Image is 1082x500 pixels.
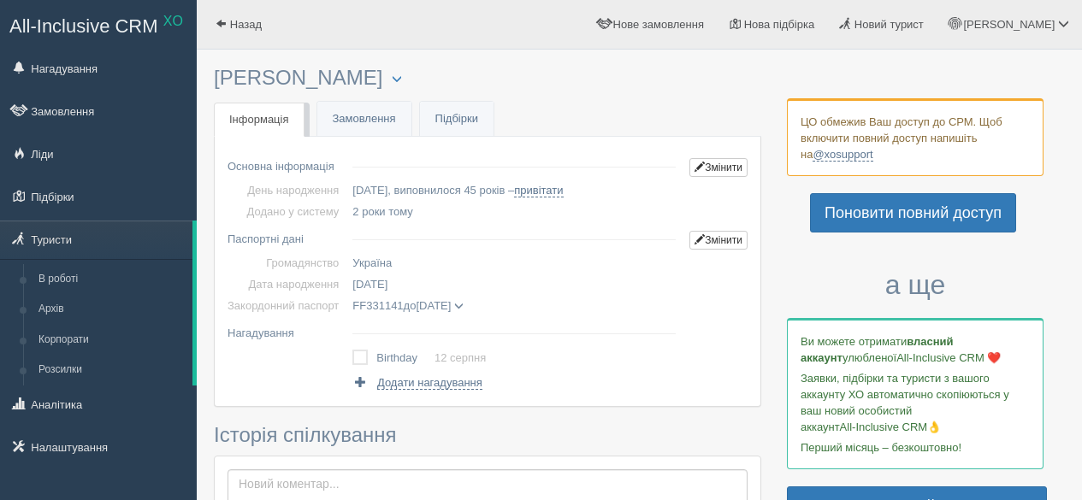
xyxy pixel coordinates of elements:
[228,295,346,316] td: Закордонний паспорт
[228,252,346,274] td: Громадянство
[352,299,403,312] span: FF331141
[801,370,1030,435] p: Заявки, підбірки та туристи з вашого аккаунту ХО автоматично скопіюються у ваш новий особистий ак...
[228,179,346,201] td: День народження
[896,351,1001,364] span: All-Inclusive CRM ❤️
[31,325,192,356] a: Корпорати
[228,222,346,252] td: Паспортні дані
[420,102,494,137] a: Підбірки
[689,231,748,250] a: Змінити
[810,193,1016,232] a: Поновити повний доступ
[376,346,435,370] td: Birthday
[31,264,192,295] a: В роботі
[813,148,872,162] a: @xosupport
[9,15,158,37] span: All-Inclusive CRM
[214,103,304,138] a: Інформація
[352,374,482,391] a: Додати нагадування
[840,421,942,433] span: All-Inclusive CRM👌
[1,1,196,48] a: All-Inclusive CRM XO
[787,98,1044,176] div: ЦО обмежив Ваш доступ до СРМ. Щоб включити повний доступ напишіть на
[435,351,486,364] a: 12 серпня
[214,67,761,90] h3: [PERSON_NAME]
[228,316,346,344] td: Нагадування
[416,299,451,312] span: [DATE]
[352,278,387,291] span: [DATE]
[228,274,346,295] td: Дата народження
[317,102,411,137] a: Замовлення
[214,424,761,446] h3: Історія спілкування
[346,179,683,201] td: [DATE], виповнилося 45 років –
[744,18,815,31] span: Нова підбірка
[228,201,346,222] td: Додано у систему
[228,150,346,179] td: Основна інформація
[31,294,192,325] a: Архів
[854,18,924,31] span: Новий турист
[352,299,464,312] span: до
[163,14,183,28] sup: XO
[801,335,954,364] b: власний аккаунт
[689,158,748,177] a: Змінити
[801,439,1030,456] p: Перший місяць – безкоштовно!
[229,113,289,126] span: Інформація
[346,252,683,274] td: Україна
[352,205,412,218] span: 2 роки тому
[801,333,1030,366] p: Ви можете отримати улюбленої
[963,18,1055,31] span: [PERSON_NAME]
[230,18,262,31] span: Назад
[377,376,482,390] span: Додати нагадування
[514,184,563,197] a: привітати
[31,355,192,385] a: Розсилки
[613,18,704,31] span: Нове замовлення
[787,270,1044,300] h3: а ще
